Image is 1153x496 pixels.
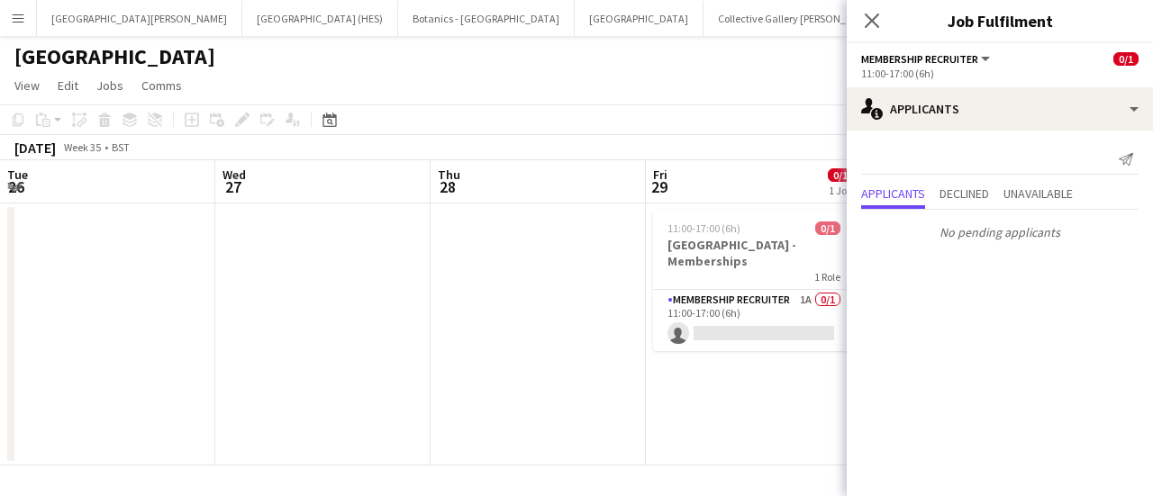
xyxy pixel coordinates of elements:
span: Fri [653,167,667,183]
a: Comms [134,74,189,97]
span: Declined [940,187,989,200]
span: Wed [222,167,246,183]
button: [GEOGRAPHIC_DATA] [575,1,704,36]
h3: Job Fulfilment [847,9,1153,32]
span: Unavailable [1003,187,1073,200]
h1: [GEOGRAPHIC_DATA] [14,43,215,70]
p: No pending applicants [847,217,1153,248]
button: Botanics - [GEOGRAPHIC_DATA] [398,1,575,36]
span: 26 [5,176,28,197]
div: Applicants [847,87,1153,131]
span: View [14,77,40,94]
span: Jobs [96,77,123,94]
div: [DATE] [14,139,56,157]
a: View [7,74,47,97]
span: Membership Recruiter [861,52,978,66]
span: Comms [141,77,182,94]
span: Applicants [861,187,925,200]
button: Collective Gallery [PERSON_NAME] [704,1,892,36]
span: Thu [438,167,460,183]
span: 0/1 [815,221,840,235]
a: Jobs [89,74,131,97]
span: Edit [58,77,78,94]
span: 27 [220,176,246,197]
span: 11:00-17:00 (6h) [667,221,740,235]
button: [GEOGRAPHIC_DATA] (HES) [242,1,398,36]
span: 1 Role [814,270,840,284]
app-card-role: Membership Recruiter1A0/111:00-17:00 (6h) [653,290,855,351]
div: 11:00-17:00 (6h) [861,67,1139,80]
app-job-card: 11:00-17:00 (6h)0/1[GEOGRAPHIC_DATA] - Memberships1 RoleMembership Recruiter1A0/111:00-17:00 (6h) [653,211,855,351]
span: 0/1 [1113,52,1139,66]
div: 1 Job [829,184,852,197]
h3: [GEOGRAPHIC_DATA] - Memberships [653,237,855,269]
div: BST [112,140,130,154]
button: Membership Recruiter [861,52,993,66]
span: 0/1 [828,168,853,182]
a: Edit [50,74,86,97]
span: Tue [7,167,28,183]
span: 29 [650,176,667,197]
span: Week 35 [59,140,104,154]
span: 28 [435,176,460,197]
button: [GEOGRAPHIC_DATA][PERSON_NAME] [37,1,242,36]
